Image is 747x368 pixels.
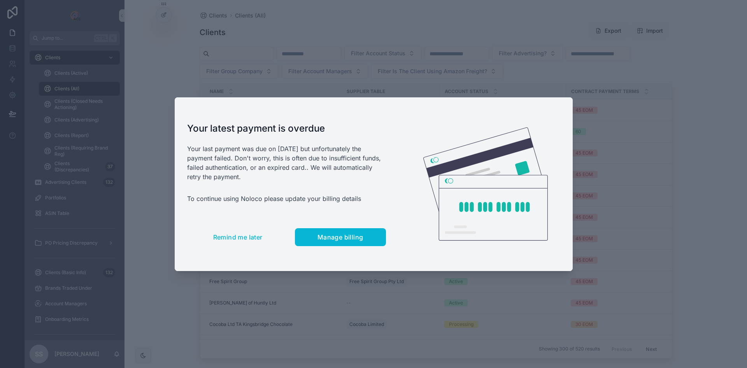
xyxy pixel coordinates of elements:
[187,228,289,246] button: Remind me later
[187,144,386,181] p: Your last payment was due on [DATE] but unfortunately the payment failed. Don't worry, this is of...
[423,127,548,241] img: Credit card illustration
[187,194,386,203] p: To continue using Noloco please update your billing details
[295,228,386,246] button: Manage billing
[187,122,386,135] h1: Your latest payment is overdue
[213,233,263,241] span: Remind me later
[317,233,363,241] span: Manage billing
